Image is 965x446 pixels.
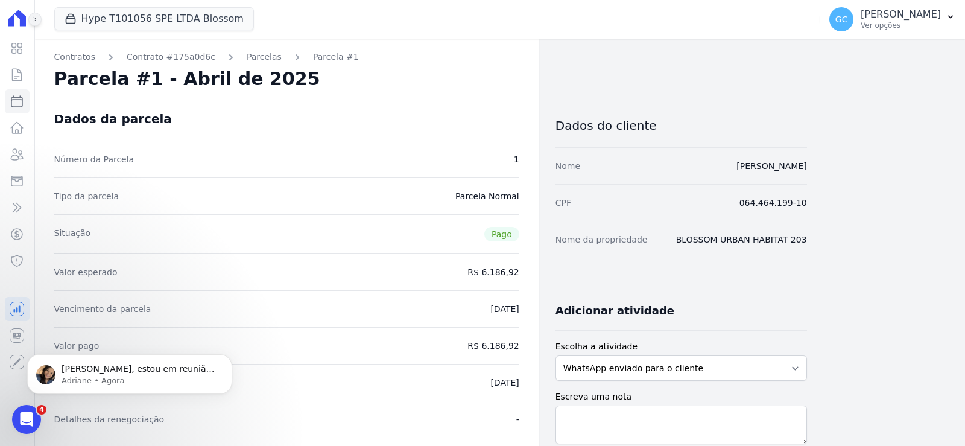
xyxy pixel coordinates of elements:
dt: Tipo da parcela [54,190,119,202]
dt: Valor esperado [54,266,118,278]
dd: 1 [514,153,519,165]
label: Escolha a atividade [555,340,807,353]
dt: Número da Parcela [54,153,134,165]
iframe: Intercom notifications mensagem [9,329,250,413]
span: Pago [484,227,519,241]
button: GC [PERSON_NAME] Ver opções [820,2,965,36]
a: Contrato #175a0d6c [127,51,215,63]
dt: Situação [54,227,91,241]
h3: Adicionar atividade [555,304,674,318]
dd: - [516,413,519,425]
a: Parcelas [247,51,282,63]
dd: R$ 6.186,92 [467,340,519,352]
dd: [DATE] [490,303,519,315]
dt: Vencimento da parcela [54,303,151,315]
h3: Dados do cliente [555,118,807,133]
dd: 064.464.199-10 [739,197,807,209]
nav: Breadcrumb [54,51,519,63]
a: [PERSON_NAME] [736,161,806,171]
dt: CPF [555,197,571,209]
span: GC [835,15,848,24]
span: 4 [37,405,46,415]
h2: Parcela #1 - Abril de 2025 [54,68,320,90]
dt: Nome [555,160,580,172]
p: Ver opções [861,21,941,30]
dd: Parcela Normal [455,190,519,202]
a: Contratos [54,51,95,63]
dd: BLOSSOM URBAN HABITAT 203 [676,234,807,246]
label: Escreva uma nota [555,390,807,403]
button: Hype T101056 SPE LTDA Blossom [54,7,254,30]
dd: [DATE] [490,377,519,389]
p: [PERSON_NAME] [861,8,941,21]
dt: Detalhes da renegociação [54,413,165,425]
dd: R$ 6.186,92 [467,266,519,278]
div: Dados da parcela [54,112,172,126]
iframe: Intercom live chat [12,405,41,434]
a: Parcela #1 [313,51,359,63]
dt: Nome da propriedade [555,234,648,246]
